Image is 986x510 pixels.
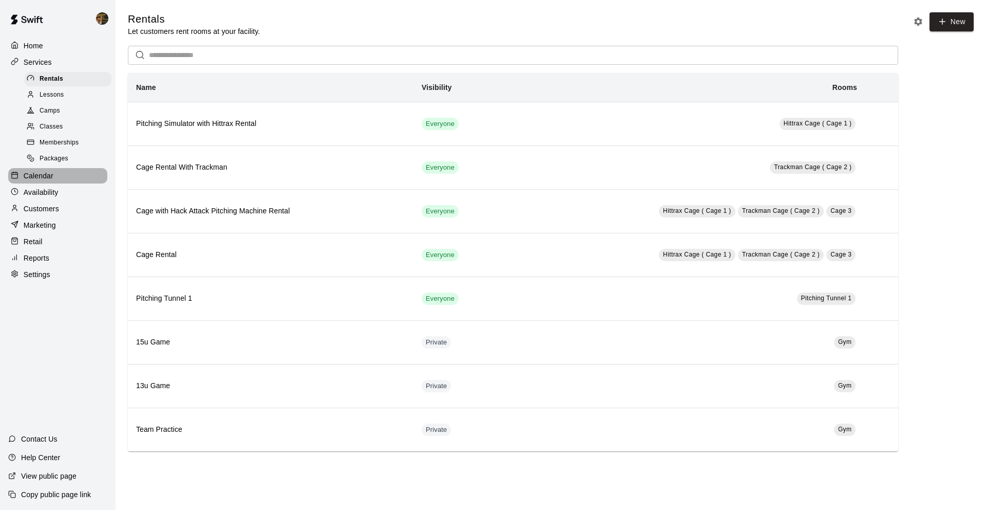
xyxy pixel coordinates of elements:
[801,295,852,302] span: Pitching Tunnel 1
[128,26,260,37] p: Let customers rent rooms at your facility.
[838,426,852,433] span: Gym
[25,88,111,102] div: Lessons
[422,161,459,174] div: This service is visible to all of your customers
[25,151,116,167] a: Packages
[838,338,852,345] span: Gym
[422,207,459,216] span: Everyone
[25,135,116,151] a: Memberships
[40,154,68,164] span: Packages
[422,338,451,348] span: Private
[136,424,405,435] h6: Team Practice
[25,104,111,118] div: Camps
[24,269,50,280] p: Settings
[774,163,851,171] span: Trackman Cage ( Cage 2 )
[422,293,459,305] div: This service is visible to all of your customers
[136,380,405,392] h6: 13u Game
[24,187,59,197] p: Availability
[422,83,452,92] b: Visibility
[422,380,451,392] div: This service is hidden, and can only be accessed via a direct link
[8,201,107,216] a: Customers
[24,220,56,230] p: Marketing
[838,382,852,389] span: Gym
[8,250,107,266] a: Reports
[21,489,91,500] p: Copy public page link
[96,12,108,25] img: Francisco Gracesqui
[422,119,459,129] span: Everyone
[422,205,459,217] div: This service is visible to all of your customers
[21,452,60,463] p: Help Center
[25,103,116,119] a: Camps
[25,136,111,150] div: Memberships
[830,251,851,258] span: Cage 3
[24,236,43,247] p: Retail
[128,12,260,26] h5: Rentals
[136,206,405,217] h6: Cage with Hack Attack Pitching Machine Rental
[136,337,405,348] h6: 15u Game
[663,207,731,214] span: Hittrax Cage ( Cage 1 )
[422,336,451,349] div: This service is hidden, and can only be accessed via a direct link
[25,71,116,87] a: Rentals
[422,425,451,435] span: Private
[25,119,116,135] a: Classes
[8,234,107,249] a: Retail
[24,57,52,67] p: Services
[8,54,107,70] a: Services
[24,204,59,214] p: Customers
[422,249,459,261] div: This service is visible to all of your customers
[94,8,116,29] div: Francisco Gracesqui
[25,152,111,166] div: Packages
[136,162,405,173] h6: Cage Rental With Trackman
[742,251,820,258] span: Trackman Cage ( Cage 2 )
[422,294,459,304] span: Everyone
[40,90,64,100] span: Lessons
[422,381,451,391] span: Private
[25,72,111,86] div: Rentals
[8,185,107,200] a: Availability
[663,251,731,258] span: Hittrax Cage ( Cage 1 )
[24,171,53,181] p: Calendar
[25,87,116,103] a: Lessons
[422,250,459,260] span: Everyone
[422,118,459,130] div: This service is visible to all of your customers
[21,471,77,481] p: View public page
[136,83,156,92] b: Name
[911,14,926,29] button: Rental settings
[830,207,851,214] span: Cage 3
[25,120,111,134] div: Classes
[422,424,451,436] div: This service is hidden, and can only be accessed via a direct link
[24,253,49,263] p: Reports
[128,73,898,451] table: simple table
[40,74,63,84] span: Rentals
[832,83,857,92] b: Rooms
[8,217,107,233] a: Marketing
[136,118,405,130] h6: Pitching Simulator with Hittrax Rental
[422,163,459,173] span: Everyone
[40,122,63,132] span: Classes
[24,41,43,51] p: Home
[930,12,974,31] a: New
[136,293,405,304] h6: Pitching Tunnel 1
[784,120,852,127] span: Hittrax Cage ( Cage 1 )
[40,106,60,116] span: Camps
[40,138,79,148] span: Memberships
[742,207,820,214] span: Trackman Cage ( Cage 2 )
[8,267,107,282] a: Settings
[136,249,405,261] h6: Cage Rental
[8,168,107,184] a: Calendar
[8,38,107,53] a: Home
[21,434,58,444] p: Contact Us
